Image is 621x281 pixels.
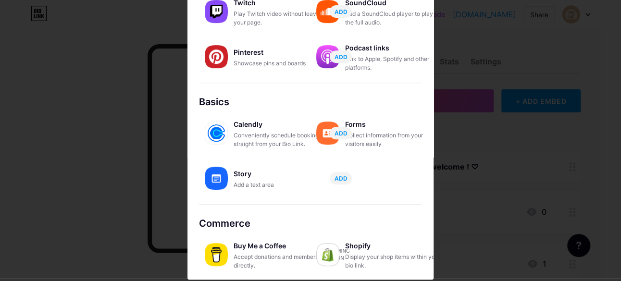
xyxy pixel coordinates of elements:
[234,181,330,189] div: Add a text area
[345,239,441,253] div: Shopify
[330,5,352,18] button: ADD
[330,127,352,139] button: ADD
[335,53,348,61] span: ADD
[234,10,330,27] div: Play Twitch video without leaving your page.
[234,59,330,68] div: Showcase pins and boards
[199,216,422,231] div: Commerce
[234,46,330,59] div: Pinterest
[345,118,441,131] div: Forms
[335,174,348,183] span: ADD
[345,55,441,72] div: Link to Apple, Spotify and other platforms.
[234,118,330,131] div: Calendly
[234,239,330,253] div: Buy Me a Coffee
[345,131,441,148] div: Collect information from your visitors easily
[345,10,441,27] div: Add a SoundCloud player to play the full audio.
[234,167,330,181] div: Story
[316,122,339,145] img: forms
[330,50,352,63] button: ADD
[335,8,348,16] span: ADD
[234,131,330,148] div: Conveniently schedule bookings straight from your Bio Link.
[335,129,348,137] span: ADD
[316,45,339,68] img: podcastlinks
[330,172,352,184] button: ADD
[205,122,228,145] img: calendly
[205,243,228,266] img: buymeacoffee
[199,95,422,109] div: Basics
[205,45,228,68] img: pinterest
[205,167,228,190] img: story
[234,253,330,270] div: Accept donations and memberships directly.
[316,243,339,266] img: shopify
[345,41,441,55] div: Podcast links
[345,253,441,270] div: Display your shop items within your bio link.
